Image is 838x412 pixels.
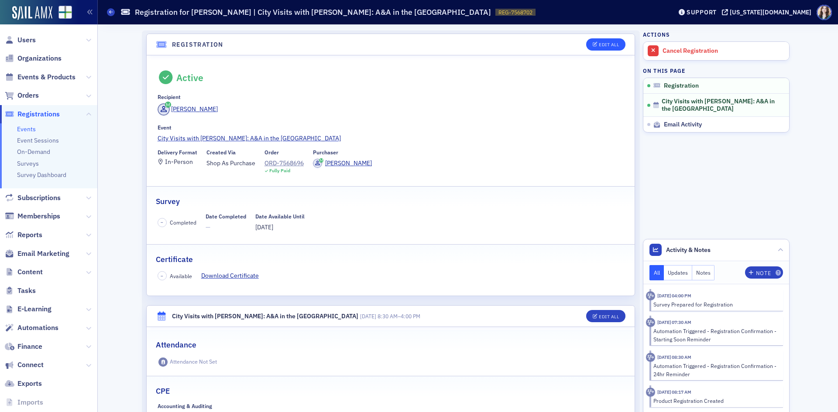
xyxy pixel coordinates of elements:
a: Imports [5,398,43,407]
a: Connect [5,360,44,370]
time: 8/26/2025 04:00 PM [657,293,691,299]
h4: Actions [643,31,670,38]
a: Organizations [5,54,62,63]
button: Notes [692,265,715,280]
span: City Visits with [PERSON_NAME]: A&A in the [GEOGRAPHIC_DATA] [662,98,778,113]
div: Date Completed [206,213,246,220]
div: [PERSON_NAME] [171,105,218,114]
time: 8/25/2025 08:30 AM [657,354,691,360]
a: View Homepage [52,6,72,20]
div: [US_STATE][DOMAIN_NAME] [730,8,811,16]
time: 8/26/2025 07:30 AM [657,319,691,325]
div: Product Registration Created [653,397,777,405]
a: Users [5,35,36,45]
span: REG-7568702 [498,9,532,16]
span: Subscriptions [17,193,61,203]
span: Imports [17,398,43,407]
h2: Certificate [156,254,193,265]
time: 8:30 AM [378,313,398,320]
button: Note [745,266,783,279]
div: Support [687,8,717,16]
span: Users [17,35,36,45]
a: Automations [5,323,58,333]
h1: Registration for [PERSON_NAME] | City Visits with [PERSON_NAME]: A&A in the [GEOGRAPHIC_DATA] [135,7,491,17]
span: – [161,219,163,225]
h4: On this page [643,67,790,75]
a: Registrations [5,109,60,119]
a: On-Demand [17,148,50,156]
button: Edit All [586,310,625,322]
div: Activity [646,388,655,397]
span: – [360,313,420,320]
img: SailAMX [12,6,52,20]
span: Shop As Purchase [206,159,255,168]
span: Registration [664,82,699,90]
a: Subscriptions [5,193,61,203]
div: Edit All [599,42,619,47]
div: Automation Triggered - Registration Confirmation - Starting Soon Reminder [653,327,777,343]
a: City Visits with [PERSON_NAME]: A&A in the [GEOGRAPHIC_DATA] [158,134,624,143]
a: Memberships [5,211,60,221]
span: Exports [17,379,42,388]
span: Connect [17,360,44,370]
a: Finance [5,342,42,351]
span: – [161,273,163,279]
span: Activity & Notes [666,245,711,255]
div: [PERSON_NAME] [325,159,372,168]
div: Order [264,149,279,156]
div: Recipient [158,94,181,100]
div: In-Person [165,160,193,164]
a: [PERSON_NAME] [313,159,372,168]
div: Created Via [206,149,236,156]
a: Events & Products [5,72,76,82]
a: Exports [5,379,42,388]
div: Note [756,271,771,276]
span: Profile [817,5,832,20]
span: Email Marketing [17,249,69,259]
div: Edit All [599,314,619,319]
h2: Survey [156,196,180,207]
span: Available [170,272,192,280]
a: Cancel Registration [643,42,789,60]
div: Fully Paid [269,168,290,174]
div: Active [176,72,203,83]
span: Memberships [17,211,60,221]
button: Updates [664,265,692,280]
span: [DATE] [360,313,376,320]
span: Automations [17,323,58,333]
a: Survey Dashboard [17,171,66,179]
div: ORD-7568696 [264,159,304,168]
div: City Visits with [PERSON_NAME]: A&A in the [GEOGRAPHIC_DATA] [172,312,358,321]
time: 4:00 PM [401,313,420,320]
div: Activity [646,353,655,362]
div: Attendance Not Set [170,358,217,365]
div: Accounting & Auditing [158,403,212,409]
span: Email Activity [664,121,702,129]
span: Registrations [17,109,60,119]
button: All [649,265,664,280]
a: E-Learning [5,304,52,314]
h4: Registration [172,40,223,49]
a: Download Certificate [201,271,265,280]
div: Event [158,124,172,131]
span: E-Learning [17,304,52,314]
span: Organizations [17,54,62,63]
span: Reports [17,230,42,240]
h2: Attendance [156,339,196,351]
div: Activity [646,318,655,327]
span: — [206,223,246,232]
span: Events & Products [17,72,76,82]
h2: CPE [156,385,170,397]
div: Delivery Format [158,149,197,156]
a: Tasks [5,286,36,296]
button: Edit All [586,38,625,51]
div: Cancel Registration [663,47,785,55]
span: Finance [17,342,42,351]
div: Activity [646,291,655,300]
span: Orders [17,91,39,100]
a: Surveys [17,160,39,167]
span: Tasks [17,286,36,296]
img: SailAMX [58,6,72,19]
div: Survey Prepared for Registration [653,300,777,308]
